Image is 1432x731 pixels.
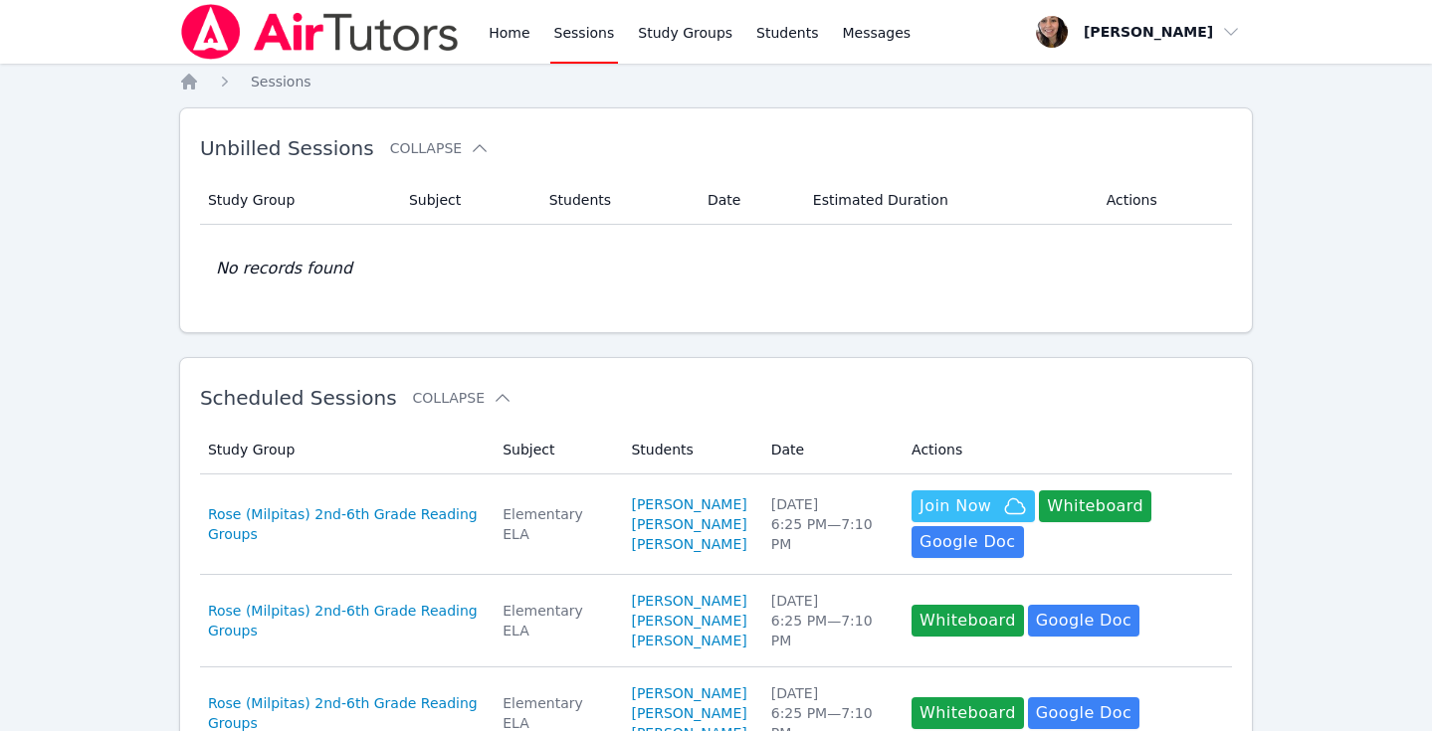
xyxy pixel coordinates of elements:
a: Rose (Milpitas) 2nd-6th Grade Reading Groups [208,601,479,640]
button: Whiteboard [912,605,1024,637]
span: Unbilled Sessions [200,136,374,160]
button: Collapse [413,388,512,408]
button: Whiteboard [912,697,1024,729]
div: Elementary ELA [503,601,607,640]
a: Google Doc [1028,605,1139,637]
a: Rose (Milpitas) 2nd-6th Grade Reading Groups [208,504,479,544]
div: Elementary ELA [503,504,607,544]
th: Subject [397,176,537,225]
span: Sessions [251,74,311,90]
img: Air Tutors [179,4,461,60]
nav: Breadcrumb [179,72,1253,91]
a: Google Doc [1028,697,1139,729]
span: Join Now [920,494,991,518]
th: Study Group [200,426,491,474]
a: [PERSON_NAME] [631,611,746,631]
th: Students [537,176,696,225]
a: Sessions [251,72,311,91]
th: Study Group [200,176,397,225]
button: Join Now [912,490,1035,522]
button: Whiteboard [1039,490,1151,522]
div: [DATE] 6:25 PM — 7:10 PM [771,494,888,554]
th: Actions [1095,176,1233,225]
a: [PERSON_NAME] [631,534,746,554]
tr: Rose (Milpitas) 2nd-6th Grade Reading GroupsElementary ELA[PERSON_NAME][PERSON_NAME][PERSON_NAME]... [200,474,1232,575]
th: Subject [491,426,619,474]
th: Date [759,426,900,474]
th: Date [696,176,801,225]
a: [PERSON_NAME] [631,514,746,534]
a: [PERSON_NAME] [631,494,746,514]
a: [PERSON_NAME] [631,683,746,703]
span: Scheduled Sessions [200,386,397,410]
a: [PERSON_NAME] [631,703,746,723]
a: Google Doc [912,526,1023,558]
a: [PERSON_NAME] [631,591,746,611]
div: [DATE] 6:25 PM — 7:10 PM [771,591,888,650]
button: Collapse [390,138,490,158]
th: Students [619,426,758,474]
td: No records found [200,225,1232,312]
a: [PERSON_NAME] [631,631,746,650]
th: Actions [900,426,1232,474]
span: Messages [843,23,912,43]
th: Estimated Duration [801,176,1095,225]
tr: Rose (Milpitas) 2nd-6th Grade Reading GroupsElementary ELA[PERSON_NAME][PERSON_NAME][PERSON_NAME]... [200,575,1232,667]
